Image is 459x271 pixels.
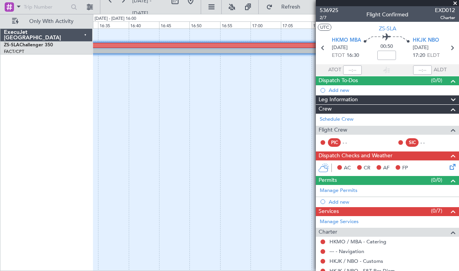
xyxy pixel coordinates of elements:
[406,138,419,147] div: SIC
[263,1,309,13] button: Refresh
[24,1,68,13] input: Trip Number
[319,105,332,114] span: Crew
[220,21,251,28] div: 16:55
[320,218,359,226] a: Manage Services
[320,187,357,195] a: Manage Permits
[434,66,447,74] span: ALDT
[274,4,307,10] span: Refresh
[320,116,354,123] a: Schedule Crew
[205,43,402,48] div: HKJK
[318,24,331,31] button: UTC
[328,66,341,74] span: ATOT
[366,11,408,19] div: Flight Confirmed
[329,248,364,255] a: --- - Navigation
[320,6,338,14] span: 536925
[205,48,402,53] div: -
[347,52,359,60] span: 16:30
[320,14,338,21] span: 2/7
[328,138,341,147] div: PIC
[319,207,339,216] span: Services
[379,25,396,33] span: ZS-SLA
[344,164,351,172] span: AC
[129,21,159,28] div: 16:40
[159,21,189,28] div: 16:45
[329,199,455,205] div: Add new
[332,37,361,44] span: HKMO MBA
[435,14,455,21] span: Charter
[7,48,205,53] div: -
[20,19,82,24] span: Only With Activity
[413,44,429,52] span: [DATE]
[420,139,438,146] div: - -
[95,16,136,22] div: [DATE] - [DATE] 16:00
[319,76,358,85] span: Dispatch To-Dos
[380,43,393,51] span: 00:50
[319,176,337,185] span: Permits
[413,37,439,44] span: HKJK NBO
[281,21,311,28] div: 17:05
[427,52,440,60] span: ELDT
[402,164,408,172] span: FP
[319,126,347,135] span: Flight Crew
[343,139,360,146] div: - -
[312,21,342,28] div: 17:10
[332,52,345,60] span: ETOT
[413,52,425,60] span: 17:20
[9,15,84,28] button: Only With Activity
[431,207,442,215] span: (0/7)
[343,65,362,75] input: --:--
[364,164,370,172] span: CR
[329,87,455,93] div: Add new
[329,238,386,245] a: HKMO / MBA - Catering
[189,21,220,28] div: 16:50
[7,43,205,48] div: HKMO
[383,164,389,172] span: AF
[4,43,19,48] span: ZS-SLA
[251,21,281,28] div: 17:00
[431,76,442,84] span: (0/0)
[319,95,358,104] span: Leg Information
[332,44,348,52] span: [DATE]
[435,6,455,14] span: EXD012
[329,258,383,264] a: HKJK / NBO - Customs
[4,49,24,55] a: FACT/CPT
[431,176,442,184] span: (0/0)
[98,21,128,28] div: 16:35
[319,228,337,237] span: Charter
[319,151,392,160] span: Dispatch Checks and Weather
[4,43,53,48] a: ZS-SLAChallenger 350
